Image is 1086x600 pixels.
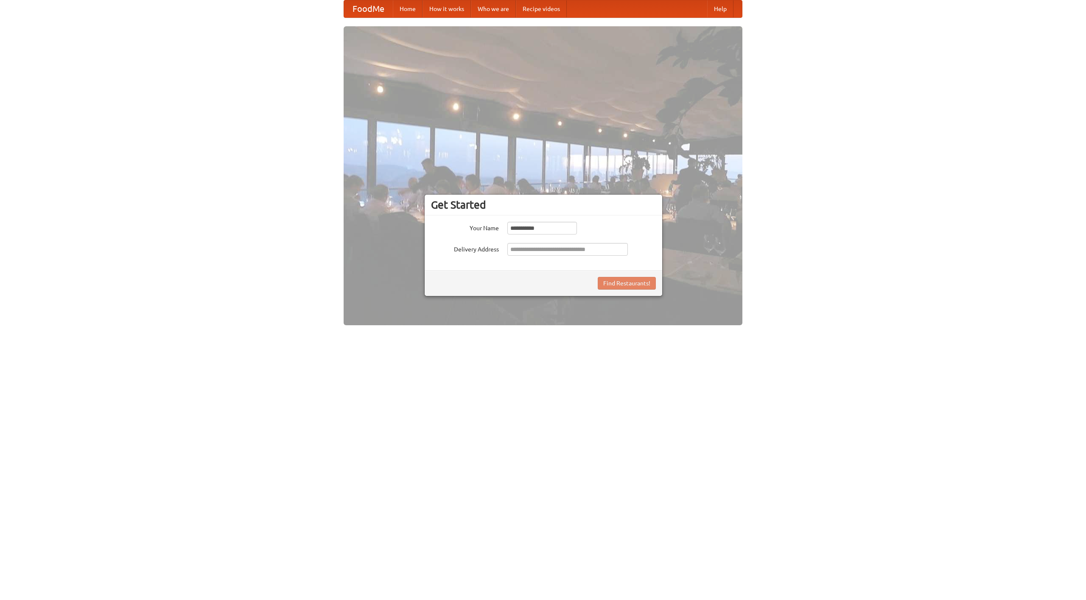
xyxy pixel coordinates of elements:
a: Home [393,0,423,17]
a: Who we are [471,0,516,17]
a: Help [707,0,733,17]
a: Recipe videos [516,0,567,17]
label: Delivery Address [431,243,499,254]
h3: Get Started [431,198,656,211]
label: Your Name [431,222,499,232]
a: How it works [423,0,471,17]
button: Find Restaurants! [598,277,656,290]
a: FoodMe [344,0,393,17]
